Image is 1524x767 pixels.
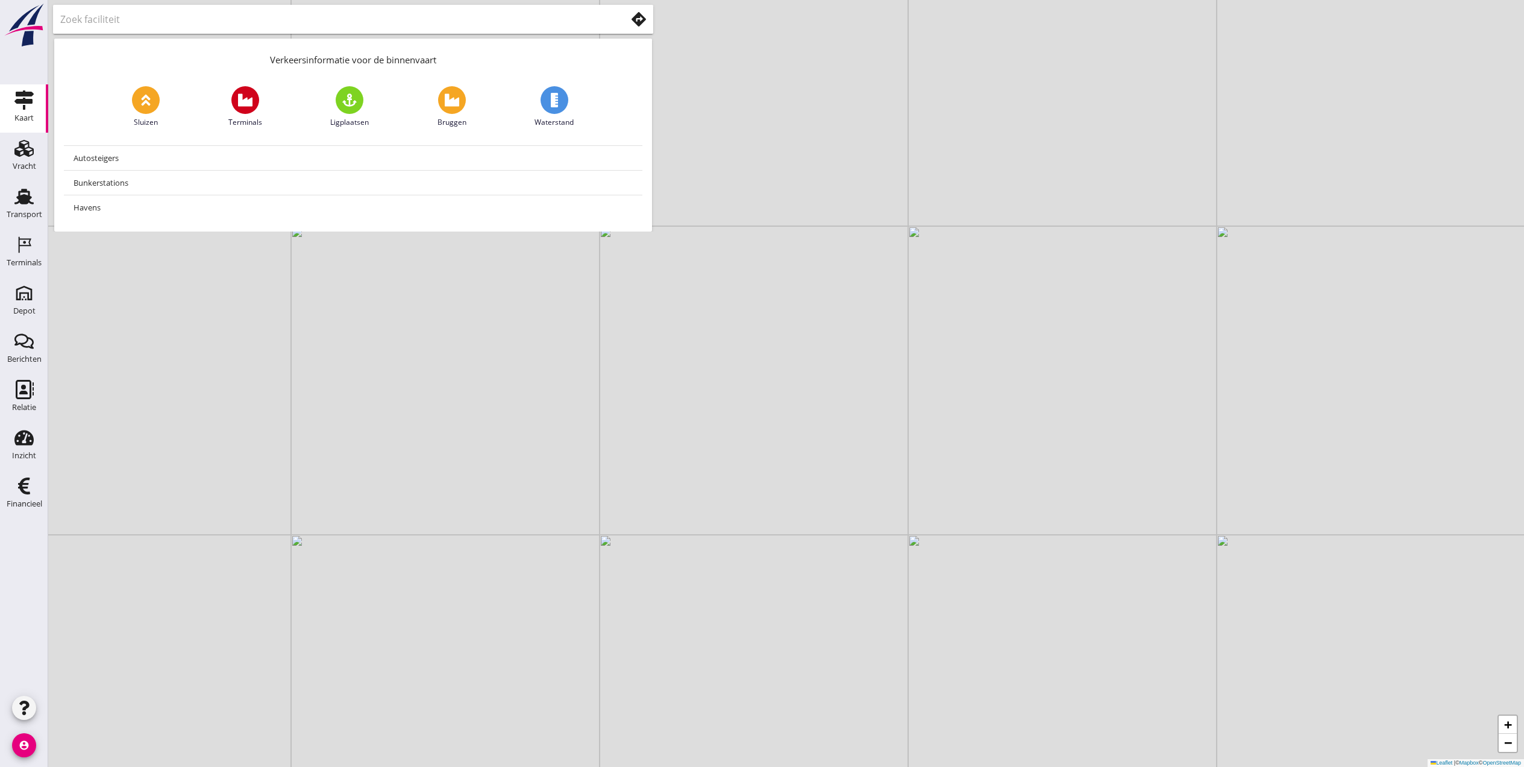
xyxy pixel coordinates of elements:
[1454,760,1455,766] span: |
[1460,760,1479,766] a: Mapbox
[437,86,466,128] a: Bruggen
[60,10,609,29] input: Zoek faciliteit
[1499,734,1517,752] a: Zoom out
[330,117,369,128] span: Ligplaatsen
[132,86,160,128] a: Sluizen
[13,307,36,315] div: Depot
[535,86,574,128] a: Waterstand
[74,200,633,215] div: Havens
[7,355,42,363] div: Berichten
[1499,716,1517,734] a: Zoom in
[7,259,42,267] div: Terminals
[437,117,466,128] span: Bruggen
[134,117,158,128] span: Sluizen
[1428,759,1524,767] div: © ©
[228,117,262,128] span: Terminals
[228,86,262,128] a: Terminals
[2,3,46,48] img: logo-small.a267ee39.svg
[12,733,36,757] i: account_circle
[7,210,42,218] div: Transport
[1504,717,1512,732] span: +
[74,151,633,165] div: Autosteigers
[1431,760,1452,766] a: Leaflet
[1504,735,1512,750] span: −
[330,86,369,128] a: Ligplaatsen
[74,175,633,190] div: Bunkerstations
[7,500,42,508] div: Financieel
[1482,760,1521,766] a: OpenStreetMap
[535,117,574,128] span: Waterstand
[12,403,36,411] div: Relatie
[12,452,36,459] div: Inzicht
[54,39,652,77] div: Verkeersinformatie voor de binnenvaart
[13,162,36,170] div: Vracht
[14,114,34,122] div: Kaart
